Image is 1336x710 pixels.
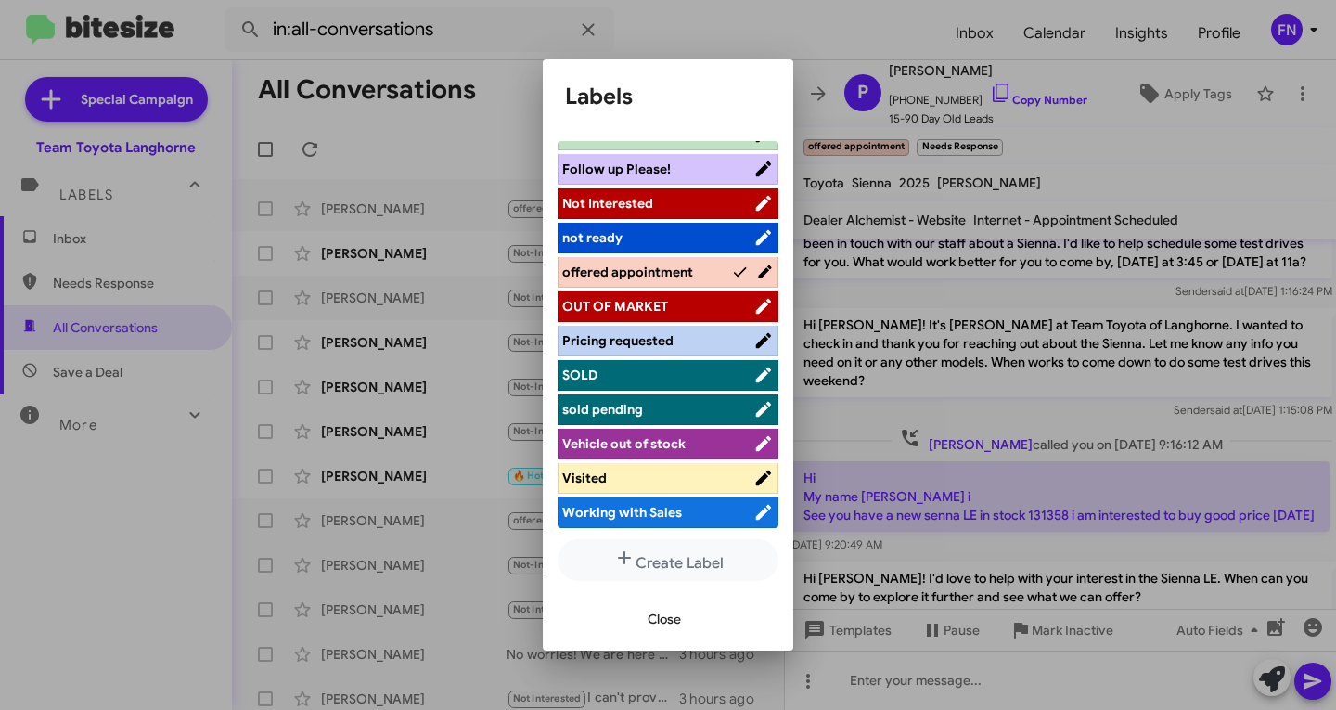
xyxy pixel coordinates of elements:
span: OUT OF MARKET [562,298,668,315]
span: sold pending [562,401,643,418]
span: Vehicle out of stock [562,435,686,452]
span: Pricing requested [562,332,674,349]
button: Close [633,602,696,636]
span: Close [648,602,681,636]
span: Not Interested [562,195,653,212]
button: Create Label [558,539,778,581]
span: not ready [562,229,623,246]
span: offered appointment [562,264,693,280]
span: Working with Sales [562,504,682,521]
span: Follow up Please! [562,161,671,177]
span: SOLD [562,367,597,383]
h1: Labels [565,82,771,111]
span: Contact later. [562,126,649,143]
span: Visited [562,470,607,486]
